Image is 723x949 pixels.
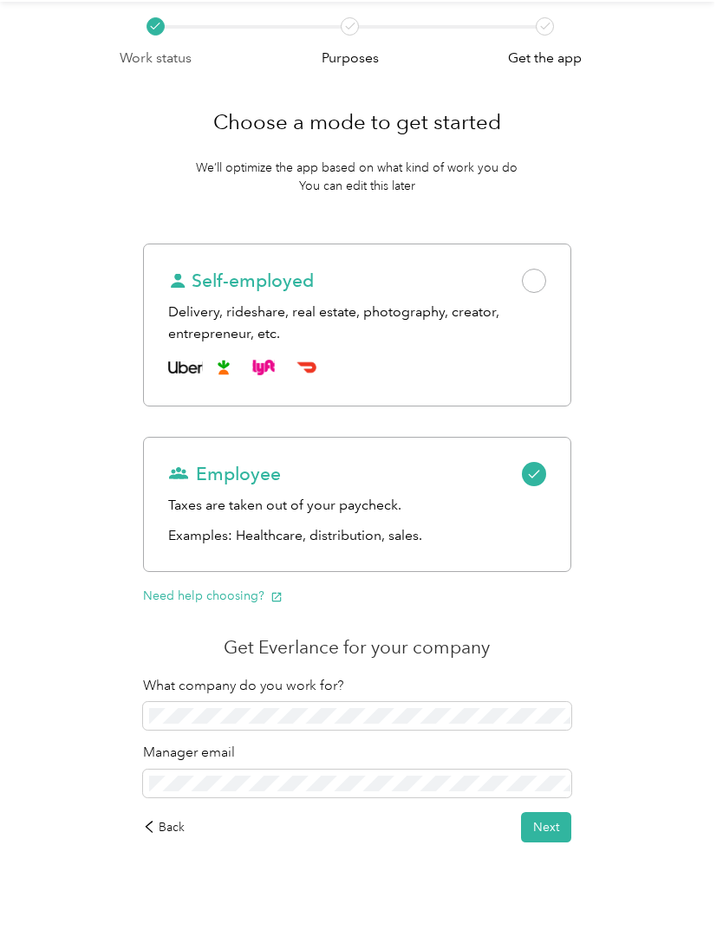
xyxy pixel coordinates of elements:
h1: Choose a mode to get started [213,101,501,143]
div: Back [143,818,185,836]
p: Get Everlance for your company [143,635,570,660]
div: Taxes are taken out of your paycheck. [168,495,545,517]
p: Examples: Healthcare, distribution, sales. [168,525,545,547]
span: Self-employed [168,269,314,293]
p: You can edit this later [299,177,415,195]
div: Delivery, rideshare, real estate, photography, creator, entrepreneur, etc. [168,302,545,344]
p: Purposes [322,48,379,69]
span: What company do you work for? [143,677,344,694]
iframe: Everlance-gr Chat Button Frame [626,852,723,949]
button: Need help choosing? [143,587,283,605]
p: We’ll optimize the app based on what kind of work you do [196,159,518,177]
p: Get the app [508,48,582,69]
button: Next [521,812,571,842]
p: Work status [120,48,192,69]
span: Employee [168,462,281,486]
span: Manager email [143,744,235,761]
